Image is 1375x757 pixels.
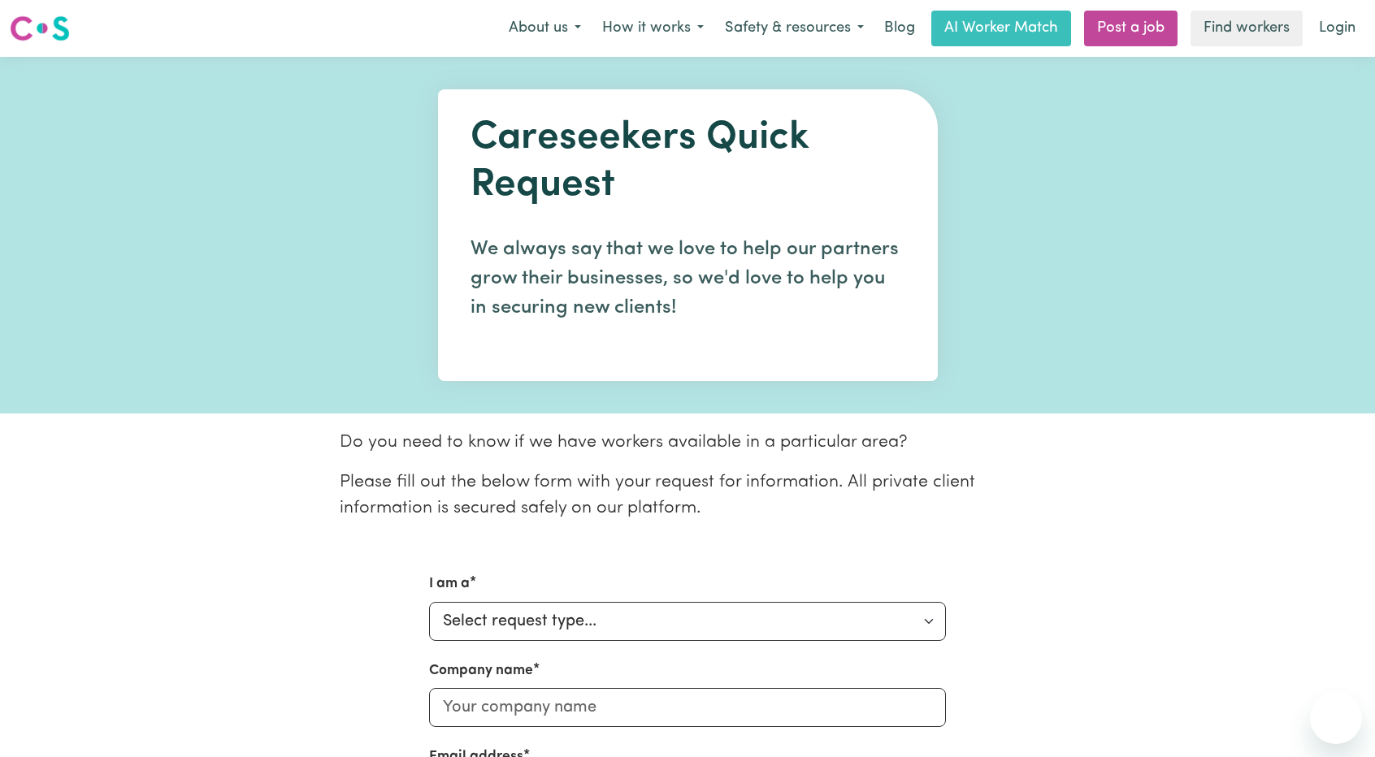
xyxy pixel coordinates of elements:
[874,11,925,46] a: Blog
[471,115,905,209] h1: Careseekers Quick Request
[592,11,714,45] button: How it works
[931,11,1071,46] a: AI Worker Match
[1084,11,1178,46] a: Post a job
[340,469,1035,522] p: Please fill out the below form with your request for information. All private client information ...
[340,430,1035,456] p: Do you need to know if we have workers available in a particular area?
[471,235,905,322] p: We always say that we love to help our partners grow their businesses, so we'd love to help you i...
[1310,692,1362,744] iframe: Button to launch messaging window
[1309,11,1365,46] a: Login
[714,11,874,45] button: Safety & resources
[498,11,592,45] button: About us
[429,573,470,595] label: I am a
[10,10,70,47] a: Careseekers logo
[429,688,946,727] input: Your company name
[429,660,533,681] label: Company name
[1191,11,1303,46] a: Find workers
[10,14,70,43] img: Careseekers logo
